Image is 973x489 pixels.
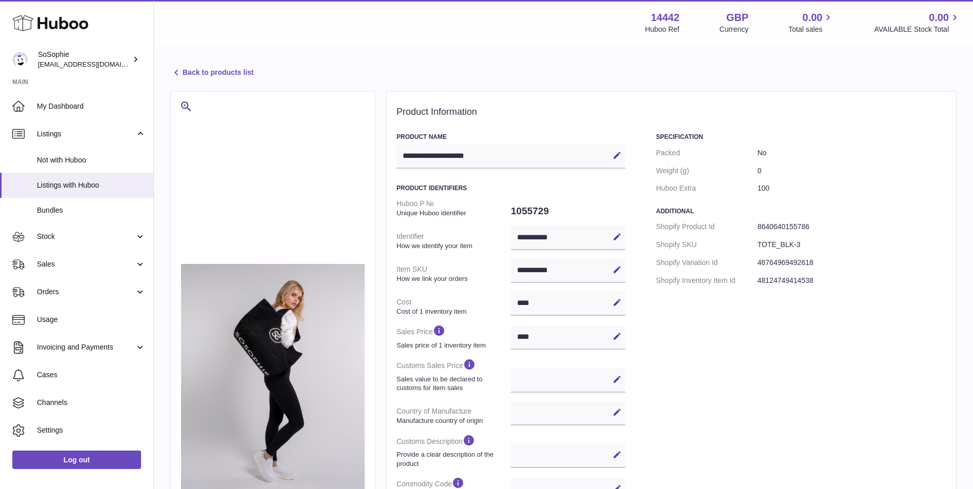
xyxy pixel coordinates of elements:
[38,60,151,68] span: [EMAIL_ADDRESS][DOMAIN_NAME]
[396,450,508,468] strong: Provide a clear description of the product
[656,144,758,162] dt: Packed
[656,254,758,272] dt: Shopify Variation Id
[720,25,749,34] div: Currency
[758,254,946,272] dd: 46764969492618
[37,425,146,435] span: Settings
[788,25,834,34] span: Total sales
[38,50,130,69] div: SoSophie
[396,375,508,393] strong: Sales value to be declared to customs for item sales
[656,218,758,236] dt: Shopify Product Id
[726,11,748,25] strong: GBP
[37,101,146,111] span: My Dashboard
[37,232,135,241] span: Stock
[37,370,146,380] span: Cases
[758,218,946,236] dd: 8640640155786
[170,67,253,79] a: Back to products list
[656,272,758,290] dt: Shopify Inventory Item Id
[758,179,946,197] dd: 100
[396,354,511,396] dt: Customs Sales Price
[396,430,511,472] dt: Customs Description
[803,11,823,25] span: 0.00
[396,416,508,425] strong: Manufacture country of origin
[656,236,758,254] dt: Shopify SKU
[37,287,135,297] span: Orders
[37,129,135,139] span: Listings
[396,320,511,354] dt: Sales Price
[788,11,834,34] a: 0.00 Total sales
[929,11,949,25] span: 0.00
[758,236,946,254] dd: TOTE_BLK-3
[396,274,508,283] strong: How we link your orders
[396,307,508,316] strong: Cost of 1 inventory item
[37,180,146,190] span: Listings with Huboo
[396,195,511,221] dt: Huboo P №
[396,293,511,320] dt: Cost
[511,200,625,222] dd: 1055729
[396,228,511,254] dt: Identifier
[758,162,946,180] dd: 0
[874,11,961,34] a: 0.00 AVAILABLE Stock Total
[758,144,946,162] dd: No
[656,162,758,180] dt: Weight (g)
[396,107,946,118] h2: Product Information
[396,209,508,218] strong: Unique Huboo identifier
[396,341,508,350] strong: Sales price of 1 inventory item
[396,402,511,429] dt: Country of Manufacture
[37,342,135,352] span: Invoicing and Payments
[396,184,625,192] h3: Product Identifiers
[12,451,141,469] a: Log out
[656,133,946,141] h3: Specification
[37,315,146,324] span: Usage
[874,25,961,34] span: AVAILABLE Stock Total
[396,241,508,251] strong: How we identify your item
[396,260,511,287] dt: Item SKU
[396,133,625,141] h3: Product Name
[37,398,146,407] span: Channels
[12,52,28,67] img: internalAdmin-14442@internal.huboo.com
[37,259,135,269] span: Sales
[758,272,946,290] dd: 48124749414538
[656,207,946,215] h3: Additional
[37,206,146,215] span: Bundles
[37,155,146,165] span: Not with Huboo
[651,11,680,25] strong: 14442
[656,179,758,197] dt: Huboo Extra
[645,25,680,34] div: Huboo Ref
